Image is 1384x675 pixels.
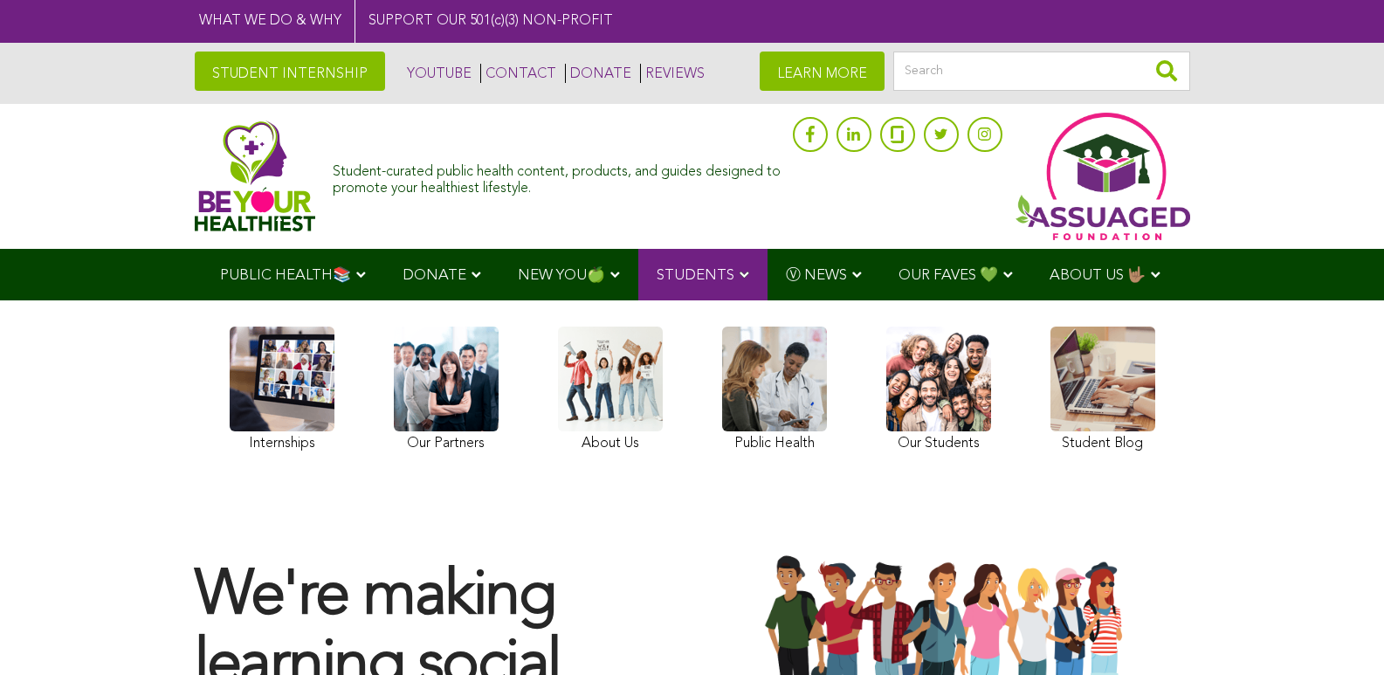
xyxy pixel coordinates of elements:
[480,64,556,83] a: CONTACT
[893,52,1190,91] input: Search
[899,268,998,283] span: OUR FAVES 💚
[565,64,631,83] a: DONATE
[220,268,351,283] span: PUBLIC HEALTH📚
[518,268,605,283] span: NEW YOU🍏
[1050,268,1146,283] span: ABOUT US 🤟🏽
[195,249,1190,300] div: Navigation Menu
[1297,591,1384,675] iframe: Chat Widget
[195,121,316,231] img: Assuaged
[760,52,885,91] a: LEARN MORE
[640,64,705,83] a: REVIEWS
[891,126,903,143] img: glassdoor
[403,268,466,283] span: DONATE
[786,268,847,283] span: Ⓥ NEWS
[1016,113,1190,240] img: Assuaged App
[333,155,783,197] div: Student-curated public health content, products, and guides designed to promote your healthiest l...
[195,52,385,91] a: STUDENT INTERNSHIP
[657,268,734,283] span: STUDENTS
[403,64,472,83] a: YOUTUBE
